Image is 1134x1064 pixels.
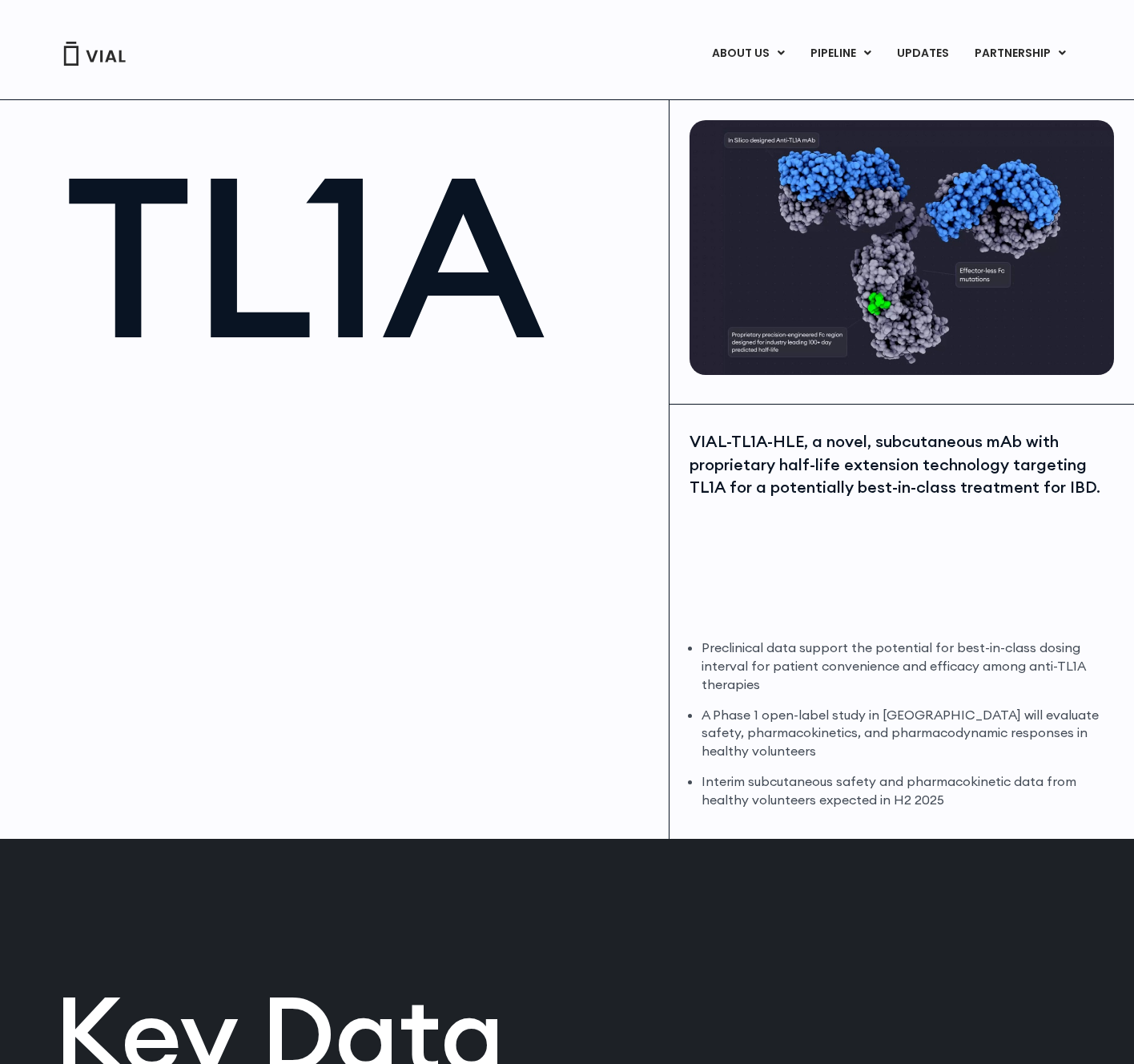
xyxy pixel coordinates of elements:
li: Preclinical data support the potential for best-in-class dosing interval for patient convenience ... [702,639,1114,694]
a: PIPELINEMenu Toggle [798,40,883,67]
li: Interim subcutaneous safety and pharmacokinetic data from healthy volunteers expected in H2 2025 [702,772,1114,809]
h1: TL1A [65,144,653,368]
a: UPDATES [884,40,961,67]
a: PARTNERSHIPMenu Toggle [962,40,1079,67]
img: Vial Logo [62,42,127,66]
li: A Phase 1 open-label study in [GEOGRAPHIC_DATA] will evaluate safety, pharmacokinetics, and pharm... [702,706,1114,761]
div: VIAL-TL1A-HLE, a novel, subcutaneous mAb with proprietary half-life extension technology targetin... [690,430,1114,499]
a: ABOUT USMenu Toggle [699,40,797,67]
img: TL1A antibody diagram. [690,120,1114,376]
